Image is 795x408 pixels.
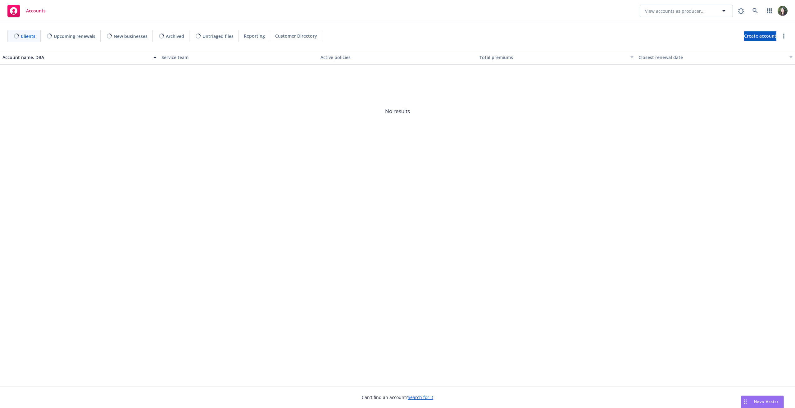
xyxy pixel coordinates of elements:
[275,33,317,39] span: Customer Directory
[408,394,433,400] a: Search for it
[638,54,786,61] div: Closest renewal date
[477,50,636,65] button: Total premiums
[780,32,788,40] a: more
[26,8,46,13] span: Accounts
[166,33,184,39] span: Archived
[320,54,475,61] div: Active policies
[735,5,747,17] a: Report a Bug
[318,50,477,65] button: Active policies
[21,33,35,39] span: Clients
[640,5,733,17] button: View accounts as producer...
[5,2,48,20] a: Accounts
[161,54,316,61] div: Service team
[763,5,776,17] a: Switch app
[202,33,234,39] span: Untriaged files
[159,50,318,65] button: Service team
[2,54,150,61] div: Account name, DBA
[741,396,749,408] div: Drag to move
[479,54,627,61] div: Total premiums
[645,8,705,14] span: View accounts as producer...
[754,399,779,404] span: Nova Assist
[744,31,776,41] a: Create account
[749,5,761,17] a: Search
[114,33,148,39] span: New businesses
[778,6,788,16] img: photo
[54,33,95,39] span: Upcoming renewals
[244,33,265,39] span: Reporting
[362,394,433,401] span: Can't find an account?
[636,50,795,65] button: Closest renewal date
[741,396,784,408] button: Nova Assist
[744,30,776,42] span: Create account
